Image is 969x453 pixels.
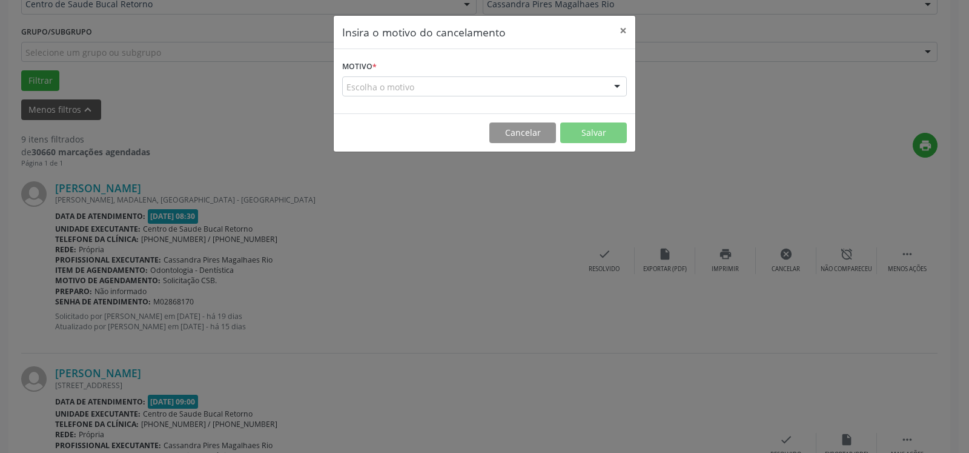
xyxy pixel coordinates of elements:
[342,24,506,40] h5: Insira o motivo do cancelamento
[489,122,556,143] button: Cancelar
[342,58,377,76] label: Motivo
[560,122,627,143] button: Salvar
[346,81,414,93] span: Escolha o motivo
[611,16,635,45] button: Close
